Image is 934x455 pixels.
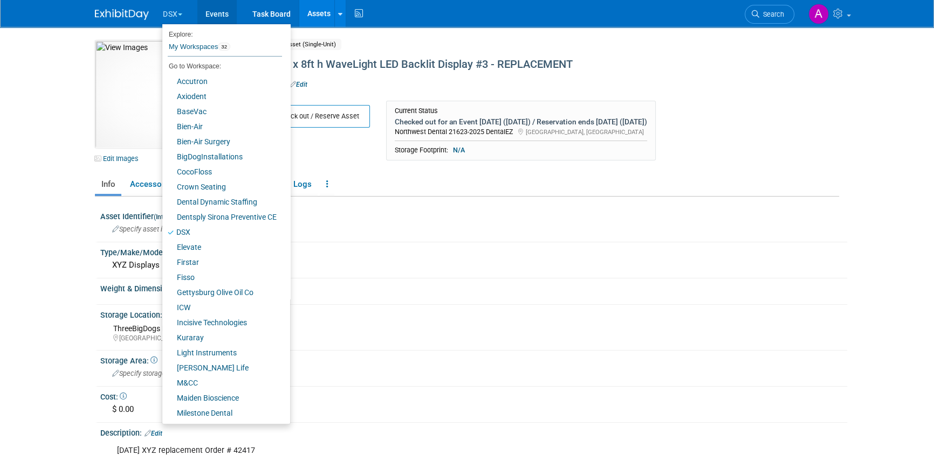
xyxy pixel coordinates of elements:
a: Maiden Bioscience [162,390,282,405]
a: Edit [145,430,162,437]
a: BigDogInstallations [162,149,282,164]
div: Storage Location: [100,307,847,321]
a: Edit [290,81,307,88]
a: Dental Dynamic Staffing [162,194,282,209]
a: Milestone Dental [162,405,282,421]
a: Firstar [162,255,282,270]
div: 10ft w x 8ft h WaveLight LED Backlit Display #3 - REPLACEMENT [256,55,750,74]
a: Kuraray [162,330,282,345]
a: Fisso [162,270,282,285]
a: Bien-Air Surgery [162,134,282,149]
a: BaseVac [162,104,282,119]
li: Go to Workspace: [162,59,282,73]
span: Storage Area: [100,356,157,365]
div: [GEOGRAPHIC_DATA], [GEOGRAPHIC_DATA] [113,334,839,343]
span: Specify storage area [112,369,181,377]
li: Explore: [162,28,282,38]
div: Weight & Dimensions [100,281,847,295]
span: Capital Asset (Single-Unit) [259,39,341,50]
a: Light Instruments [162,345,282,360]
div: Asset Identifier : [100,208,847,222]
img: ExhibitDay [95,9,149,20]
div: Storage Footprint: [395,145,647,155]
a: Logs [287,175,318,194]
a: Accessories [123,175,181,194]
a: Milestone Medical [162,421,282,436]
span: N/A [450,145,468,155]
a: Incisive Technologies [162,315,282,330]
div: $ 0.00 [108,401,839,418]
a: Search [745,5,794,24]
a: DSX [162,225,282,240]
a: Gettysburg Olive Oil Co [162,285,282,300]
img: Art Stewart [808,4,829,24]
a: Crown Seating [162,179,282,194]
a: Accutron [162,74,282,89]
div: Type/Make/Model: [100,244,847,258]
div: Tags [259,80,750,99]
span: ThreeBigDogs Inc. [113,324,174,333]
a: ICW [162,300,282,315]
a: Info [95,175,121,194]
div: Current Status [395,107,647,115]
div: Checked out for an Event [DATE] ([DATE]) / Reservation ends [DATE] ([DATE]) [395,117,647,127]
div: Description: [100,425,847,439]
div: XYZ Displays MK70070 [108,257,839,274]
a: M&CC [162,375,282,390]
img: View Images [95,40,237,148]
button: Check out / Reserve Asset [259,105,370,128]
span: Search [759,10,784,18]
a: Elevate [162,240,282,255]
a: My Workspaces32 [168,38,282,56]
a: Edit Images [95,152,143,165]
a: CocoFloss [162,164,282,179]
span: Specify asset identifier [112,225,187,233]
span: [GEOGRAPHIC_DATA], [GEOGRAPHIC_DATA] [526,128,644,136]
small: (Internal Asset Id) [154,213,206,221]
a: Bien-Air [162,119,282,134]
a: Dentsply Sirona Preventive CE [162,209,282,225]
a: Axiodent [162,89,282,104]
span: 32 [218,43,230,51]
div: Cost: [100,389,847,402]
span: Northwest Dental 21623-2025 DentalEZ [395,128,513,136]
a: [PERSON_NAME] Life [162,360,282,375]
